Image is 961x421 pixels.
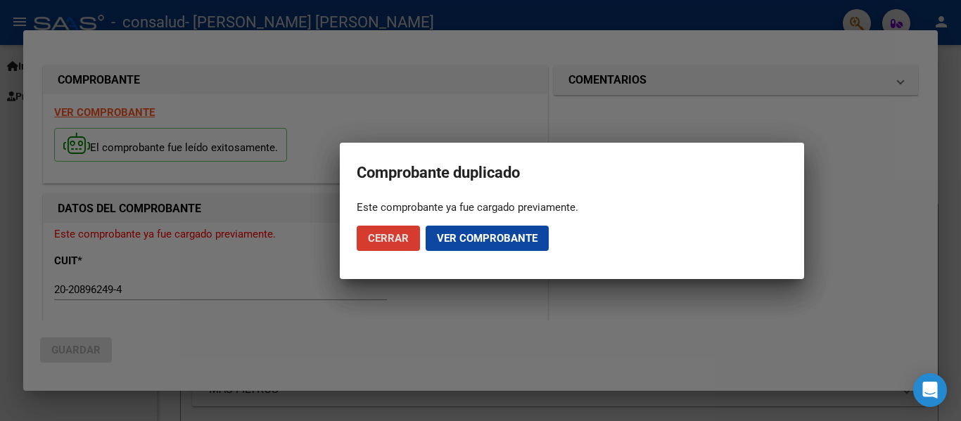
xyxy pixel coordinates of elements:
button: Ver comprobante [426,226,549,251]
h2: Comprobante duplicado [357,160,787,186]
span: Ver comprobante [437,232,537,245]
div: Este comprobante ya fue cargado previamente. [357,200,787,214]
div: Open Intercom Messenger [913,373,947,407]
button: Cerrar [357,226,420,251]
span: Cerrar [368,232,409,245]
